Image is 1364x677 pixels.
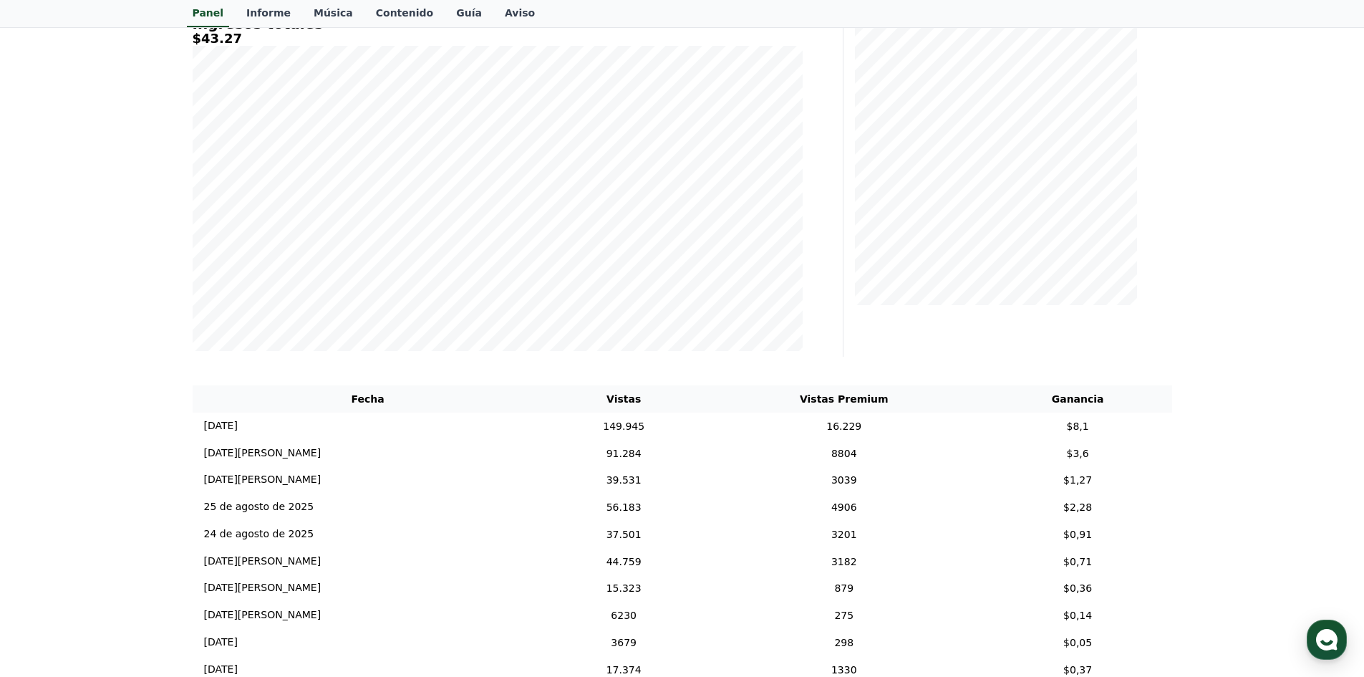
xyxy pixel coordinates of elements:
font: $0,37 [1063,663,1092,675]
font: $0,71 [1063,555,1092,567]
font: 17.374 [606,663,642,675]
font: [DATE][PERSON_NAME] [204,555,321,567]
span: Home [37,476,62,487]
font: $0,36 [1063,582,1092,594]
font: 3039 [831,474,857,486]
font: 6230 [611,610,637,621]
font: Guía [456,7,482,19]
font: 275 [834,610,853,621]
font: [DATE][PERSON_NAME] [204,609,321,620]
font: $3,6 [1067,447,1089,458]
font: $0,91 [1063,528,1092,539]
font: 149.945 [603,420,644,431]
font: $43.27 [193,31,242,46]
font: $1,27 [1063,474,1092,486]
a: Settings [185,454,275,490]
font: $2,28 [1063,501,1092,513]
font: Ganancia [1052,393,1104,405]
font: 3201 [831,528,857,539]
font: 15.323 [606,582,642,594]
font: 37.501 [606,528,642,539]
font: $8,1 [1067,420,1089,431]
font: [DATE][PERSON_NAME] [204,447,321,458]
font: Panel [193,7,224,19]
font: 3679 [611,636,637,648]
font: 91.284 [606,447,642,458]
font: [DATE] [204,636,238,648]
font: [DATE][PERSON_NAME] [204,474,321,485]
font: Aviso [505,7,535,19]
font: Contenido [376,7,433,19]
font: 4906 [831,501,857,513]
font: 16.229 [826,420,861,431]
font: Fecha [351,393,384,405]
font: [DATE] [204,420,238,431]
font: [DATE] [204,663,238,675]
font: Informe [246,7,291,19]
span: Messages [119,476,161,488]
font: 8804 [831,447,857,458]
font: 56.183 [606,501,642,513]
font: 3182 [831,555,857,567]
font: Vistas [606,393,641,405]
font: 25 de agosto de 2025 [204,501,314,512]
font: [DATE][PERSON_NAME] [204,582,321,593]
font: 1330 [831,663,857,675]
font: Vistas Premium [800,393,889,405]
font: $0,05 [1063,636,1092,648]
font: 298 [834,636,853,648]
a: Home [4,454,95,490]
a: Messages [95,454,185,490]
font: $0,14 [1063,610,1092,621]
span: Settings [212,476,247,487]
font: 879 [834,582,853,594]
font: Música [314,7,353,19]
font: 39.531 [606,474,642,486]
font: 24 de agosto de 2025 [204,528,314,539]
font: 44.759 [606,555,642,567]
